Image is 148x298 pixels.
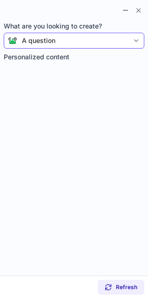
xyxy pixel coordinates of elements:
button: Refresh [98,280,144,295]
img: Connie from ContactOut [4,37,17,44]
span: Refresh [116,284,137,291]
div: A question [22,36,55,45]
span: What are you looking to create? [4,21,144,31]
label: Personalized content [4,52,144,62]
